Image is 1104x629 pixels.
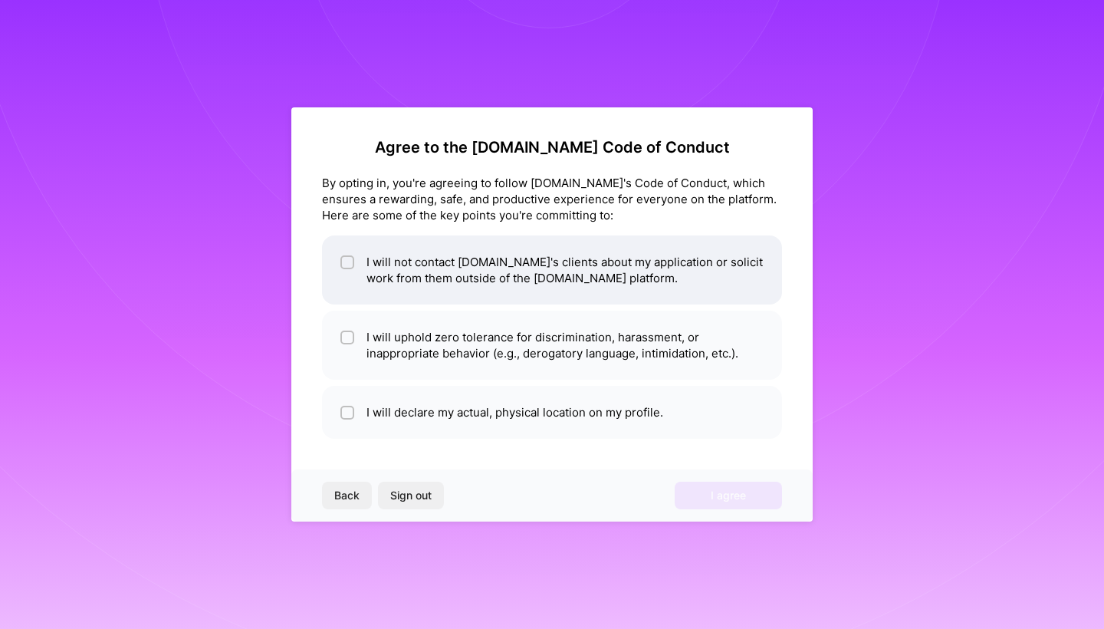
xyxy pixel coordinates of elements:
h2: Agree to the [DOMAIN_NAME] Code of Conduct [322,138,782,156]
li: I will not contact [DOMAIN_NAME]'s clients about my application or solicit work from them outside... [322,235,782,305]
li: I will declare my actual, physical location on my profile. [322,386,782,439]
li: I will uphold zero tolerance for discrimination, harassment, or inappropriate behavior (e.g., der... [322,311,782,380]
div: By opting in, you're agreeing to follow [DOMAIN_NAME]'s Code of Conduct, which ensures a rewardin... [322,175,782,223]
span: Sign out [390,488,432,503]
span: Back [334,488,360,503]
button: Sign out [378,482,444,509]
button: Back [322,482,372,509]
